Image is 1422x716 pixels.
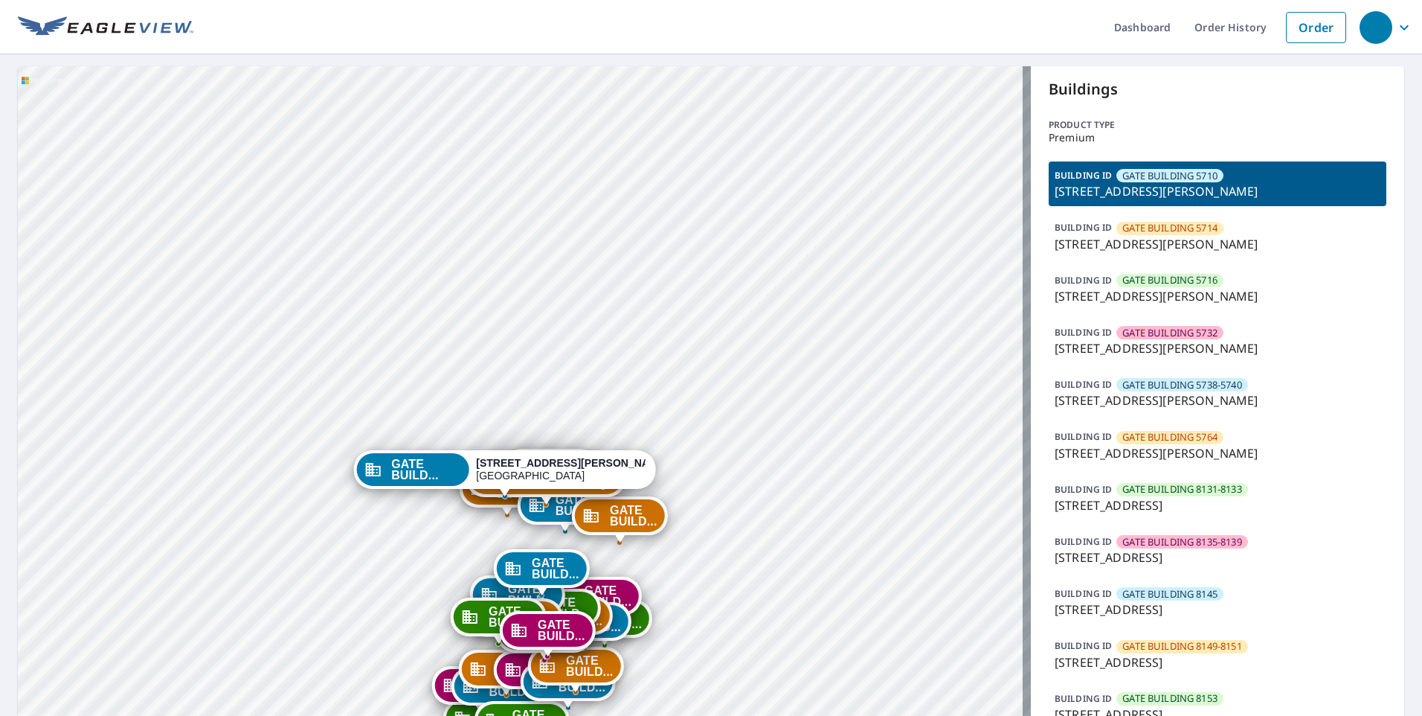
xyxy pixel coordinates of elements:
span: GATE BUILD... [556,604,602,627]
div: [GEOGRAPHIC_DATA] [476,457,646,482]
span: GATE BUILDING 8131-8133 [1122,482,1241,496]
div: Dropped pin, building GATE BUILDING 8277, Commercial property, 8277 Southwestern Blvd Dallas, TX ... [494,549,589,595]
span: GATE BUILDING 5732 [1122,326,1217,340]
span: GATE BUILD... [566,655,613,677]
p: Product type [1049,118,1386,132]
div: Dropped pin, building GATE BUILDING 8215, Commercial property, 8215 Southwestern Blvd Dallas, TX ... [505,589,600,635]
p: BUILDING ID [1055,535,1112,548]
span: GATE BUILDING 8135-8139 [1122,535,1241,549]
div: Dropped pin, building GATE BUILDING 8241-8243, Commercial property, 8241 Southwestern Blvd Dallas... [451,598,546,644]
span: GATE BUILD... [532,557,579,580]
span: GATE BUILDING 5714 [1122,221,1217,235]
p: BUILDING ID [1055,274,1112,287]
p: BUILDING ID [1055,430,1112,443]
p: BUILDING ID [1055,221,1112,234]
p: BUILDING ID [1055,169,1112,182]
div: Dropped pin, building GATE BUILDING 5738-5740, Commercial property, 5710 Caruth Haven Ln Dallas, ... [518,486,613,532]
span: GATE BUILDING 8153 [1122,691,1217,706]
span: GATE BUILD... [538,619,585,642]
div: Dropped pin, building GATE BUILDING 5764, Commercial property, 5760 Caruth Haven Ln Dallas, TX 75206 [572,496,667,543]
div: Dropped pin, building GATE BUILDING 8145, Commercial property, 8131 Southwestern Blvd Dallas, TX ... [451,667,546,713]
div: Dropped pin, building GATE BUILDING 8231-8233, Commercial property, 8233 Southwestern Blvd Dallas... [468,598,563,645]
p: [STREET_ADDRESS][PERSON_NAME] [1055,235,1380,253]
p: [STREET_ADDRESS] [1055,653,1380,671]
p: Buildings [1049,78,1386,100]
a: Order [1286,12,1346,43]
p: BUILDING ID [1055,692,1112,705]
p: BUILDING ID [1055,326,1112,339]
span: GATE BUILD... [574,610,621,633]
div: Dropped pin, building GATE BUILDING 8209, Commercial property, 8209 Southwestern Blvd Dallas, TX ... [518,596,613,642]
div: Dropped pin, building GATE BUILDING 5732, Commercial property, 5739 Caruth Haven Ln Dallas, TX 75206 [503,449,598,495]
div: Dropped pin, building GATE BUILDING 8171-8173, Commercial property, 8219 Southwestern Blvd Dallas... [528,647,623,693]
p: [STREET_ADDRESS] [1055,496,1380,514]
p: [STREET_ADDRESS][PERSON_NAME] [1055,444,1380,462]
span: GATE BUILD... [556,494,602,517]
div: Dropped pin, building GATE BUILDING 8205, Commercial property, 8205 Southwestern Blvd Dallas, TX ... [536,602,631,648]
span: GATE BUILD... [610,505,657,527]
span: GATE BUILD... [559,671,605,693]
p: BUILDING ID [1055,378,1112,391]
span: GATE BUILD... [506,607,553,629]
p: Premium [1049,132,1386,144]
span: GATE BUILDING 8149-8151 [1122,639,1241,653]
div: Dropped pin, building GATE BUILDING 8227, Commercial property, 8227 Southwestern Blvd Dallas, TX ... [470,575,565,621]
span: GATE BUILDING 5764 [1122,430,1217,444]
img: EV Logo [18,16,193,39]
span: GATE BUILDING 5710 [1122,169,1217,183]
span: GATE BUILD... [489,606,535,628]
p: [STREET_ADDRESS][PERSON_NAME] [1055,391,1380,409]
span: GATE BUILDING 5716 [1122,273,1217,287]
span: GATE BUILD... [391,458,461,481]
p: [STREET_ADDRESS][PERSON_NAME] [1055,287,1380,305]
span: GATE BUILD... [585,585,631,607]
div: Dropped pin, building GATE BUILDING 8275, Commercial property, 8275 Southwestern Blvd Dallas, TX ... [500,611,595,657]
p: BUILDING ID [1055,483,1112,496]
p: [STREET_ADDRESS][PERSON_NAME] [1055,339,1380,357]
strong: [STREET_ADDRESS][PERSON_NAME] [476,457,668,469]
span: GATE BUILDING 5738-5740 [1122,378,1241,392]
div: Dropped pin, building GATE BUILDING 8201, Commercial property, 8201 Southwestern Blvd Dallas, TX ... [557,599,652,645]
span: GATE BUILD... [543,597,590,619]
div: Dropped pin, building GATE BUILDING 8149-8151, Commercial property, 8131 Southwestern Blvd Dallas... [458,650,553,696]
p: [STREET_ADDRESS] [1055,549,1380,566]
span: GATE BUILDING 8145 [1122,587,1217,601]
p: BUILDING ID [1055,639,1112,652]
span: GATE BUILD... [489,675,535,697]
div: Dropped pin, building GATE BUILDING 5710, Commercial property, 5704 Caruth Haven Ln Dallas, TX 75206 [353,450,656,496]
div: Dropped pin, building GATE BUILDING 8135-8139, Commercial property, 8137 Southwestern Blvd Dallas... [432,666,527,712]
p: [STREET_ADDRESS][PERSON_NAME] [1055,182,1380,200]
p: [STREET_ADDRESS] [1055,601,1380,618]
div: Dropped pin, building GATE BUILDING 8203, Commercial property, 8203 Southwestern Blvd Dallas, TX ... [547,577,642,623]
div: Dropped pin, building GATE BUILDING 8159-8161, Commercial property, 8135 Southwestern Blvd Dallas... [494,651,589,697]
p: BUILDING ID [1055,587,1112,600]
div: Dropped pin, building GATE BUILDING 8165-8167, Commercial property, 8219 Southwestern Blvd Dallas... [521,662,616,709]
